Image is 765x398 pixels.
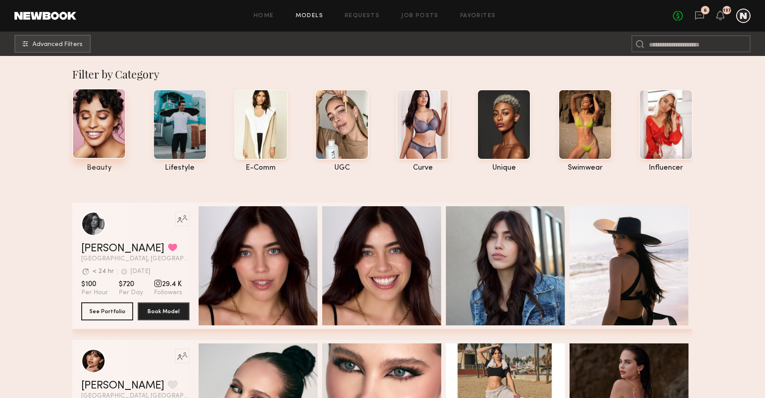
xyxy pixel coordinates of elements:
span: $720 [119,280,143,289]
div: swimwear [558,164,612,172]
span: Followers [154,289,182,297]
div: Filter by Category [72,67,693,81]
div: beauty [72,164,126,172]
div: curve [396,164,450,172]
div: 137 [723,8,731,13]
span: [GEOGRAPHIC_DATA], [GEOGRAPHIC_DATA] [81,256,190,262]
div: e-comm [234,164,288,172]
button: See Portfolio [81,302,133,320]
span: Advanced Filters [32,42,83,48]
div: 6 [704,8,707,13]
button: Book Model [138,302,190,320]
a: Home [254,13,274,19]
span: Per Day [119,289,143,297]
div: influencer [639,164,693,172]
a: [PERSON_NAME] [81,380,164,391]
div: lifestyle [153,164,207,172]
span: 29.4 K [154,280,182,289]
button: Advanced Filters [14,35,91,53]
div: UGC [315,164,369,172]
a: Models [296,13,323,19]
div: [DATE] [130,268,150,275]
a: [PERSON_NAME] [81,243,164,254]
a: Requests [345,13,380,19]
span: $100 [81,280,108,289]
div: < 24 hr [93,268,114,275]
div: unique [477,164,531,172]
a: Job Posts [401,13,439,19]
a: Favorites [460,13,496,19]
a: 6 [695,10,705,22]
span: Per Hour [81,289,108,297]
